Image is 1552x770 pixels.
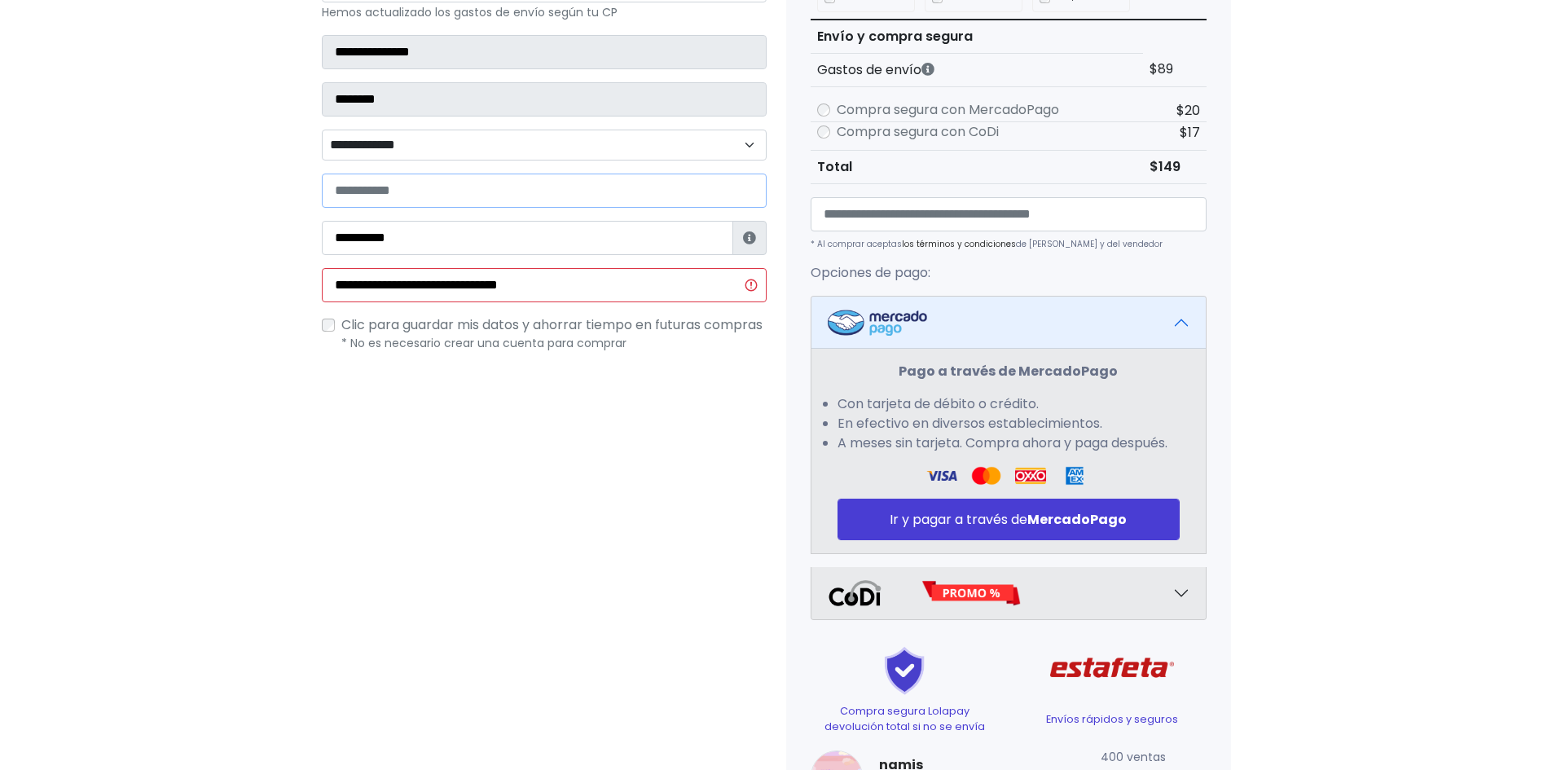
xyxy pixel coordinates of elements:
img: Promo [921,580,1022,606]
strong: MercadoPago [1027,510,1127,529]
small: Hemos actualizado los gastos de envío según tu CP [322,4,618,20]
img: Mercadopago Logo [828,310,927,336]
span: $20 [1176,101,1200,120]
img: Amex Logo [1059,466,1090,486]
li: A meses sin tarjeta. Compra ahora y paga después. [838,433,1180,453]
p: Envíos rápidos y seguros [1018,711,1207,727]
td: $89 [1143,53,1206,86]
i: Los gastos de envío dependen de códigos postales. ¡Te puedes llevar más productos en un solo envío ! [921,63,934,76]
a: los términos y condiciones [902,238,1016,250]
button: Ir y pagar a través deMercadoPago [838,499,1180,540]
label: Compra segura con MercadoPago [837,100,1059,120]
span: $17 [1180,123,1200,142]
li: En efectivo en diversos establecimientos. [838,414,1180,433]
img: Visa Logo [970,466,1001,486]
img: Visa Logo [926,466,957,486]
i: Estafeta lo usará para ponerse en contacto en caso de tener algún problema con el envío [743,231,756,244]
strong: Pago a través de MercadoPago [899,362,1118,381]
span: Clic para guardar mis datos y ahorrar tiempo en futuras compras [341,315,763,334]
p: Opciones de pago: [811,263,1207,283]
img: Oxxo Logo [1015,466,1046,486]
li: Con tarjeta de débito o crédito. [838,394,1180,414]
img: Estafeta Logo [1037,633,1188,703]
img: Shield [848,646,961,695]
p: * Al comprar aceptas de [PERSON_NAME] y del vendedor [811,238,1207,250]
th: Total [811,150,1144,183]
small: 400 ventas [1101,749,1166,765]
td: $149 [1143,150,1206,183]
th: Gastos de envío [811,53,1144,86]
p: * No es necesario crear una cuenta para comprar [341,335,767,352]
img: Codi Logo [828,580,882,606]
label: Compra segura con CoDi [837,122,999,142]
p: Compra segura Lolapay devolución total si no se envía [811,703,999,734]
input: Información inválida [322,268,767,302]
th: Envío y compra segura [811,20,1144,54]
